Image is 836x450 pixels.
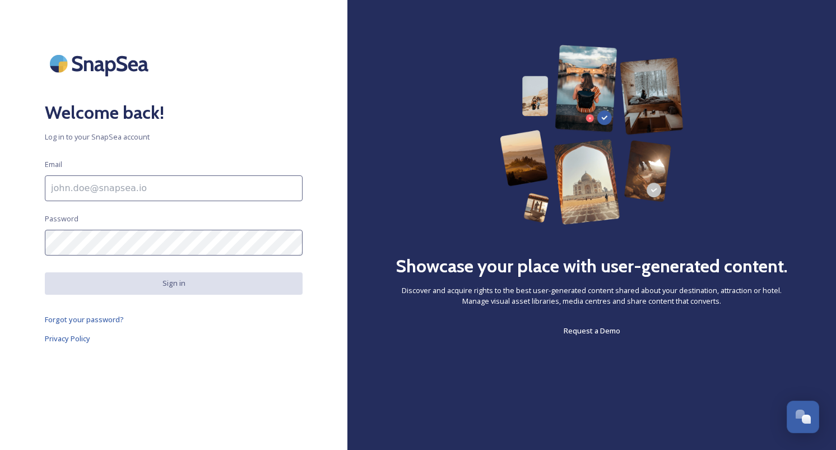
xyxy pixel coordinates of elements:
h2: Welcome back! [45,99,303,126]
img: SnapSea Logo [45,45,157,82]
a: Forgot your password? [45,313,303,326]
h2: Showcase your place with user-generated content. [396,253,788,280]
a: Privacy Policy [45,332,303,345]
img: 63b42ca75bacad526042e722_Group%20154-p-800.png [500,45,684,225]
span: Password [45,214,78,224]
button: Open Chat [787,401,819,433]
span: Email [45,159,62,170]
input: john.doe@snapsea.io [45,175,303,201]
span: Discover and acquire rights to the best user-generated content shared about your destination, att... [392,285,791,307]
span: Forgot your password? [45,314,124,324]
button: Sign in [45,272,303,294]
span: Request a Demo [564,326,620,336]
a: Request a Demo [564,324,620,337]
span: Log in to your SnapSea account [45,132,303,142]
span: Privacy Policy [45,333,90,344]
